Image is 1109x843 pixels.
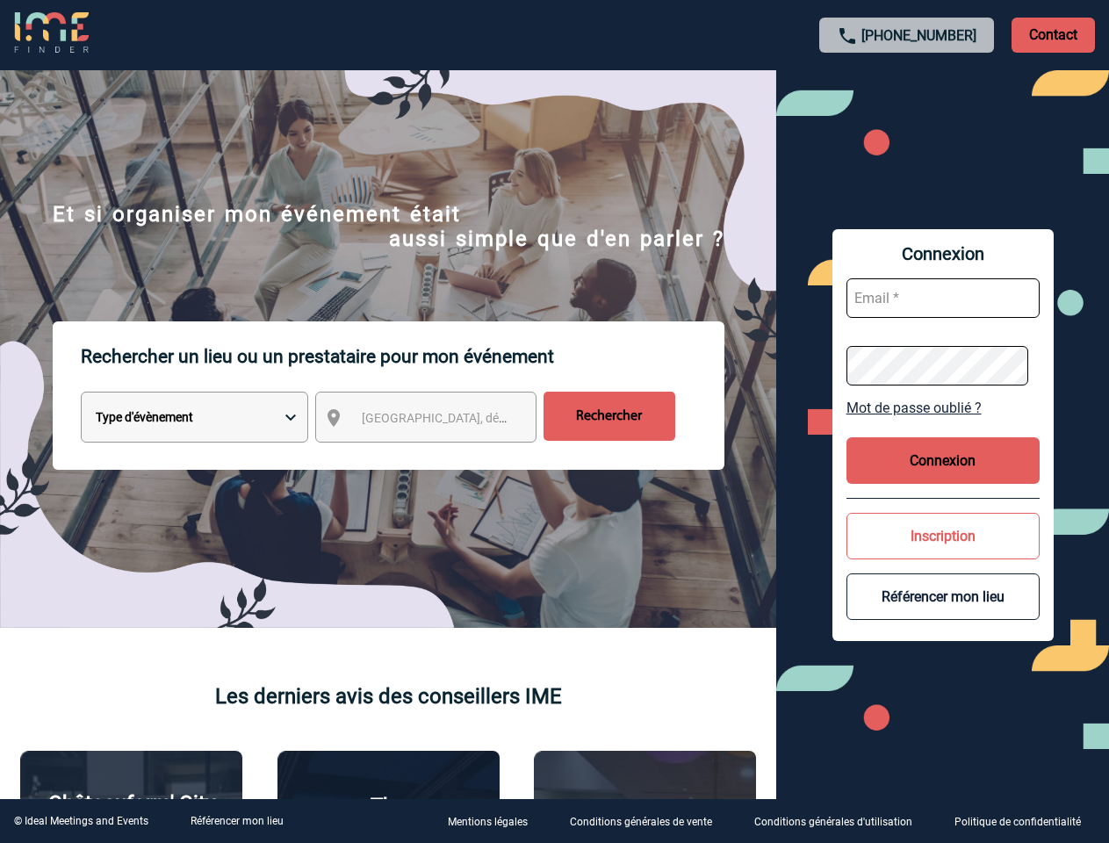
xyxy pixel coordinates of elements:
img: call-24-px.png [837,25,858,47]
input: Rechercher [544,392,675,441]
button: Référencer mon lieu [846,573,1040,620]
a: Mot de passe oublié ? [846,400,1040,416]
button: Connexion [846,437,1040,484]
span: Connexion [846,243,1040,264]
a: Conditions générales de vente [556,813,740,830]
div: © Ideal Meetings and Events [14,815,148,827]
a: Conditions générales d'utilisation [740,813,940,830]
p: Politique de confidentialité [954,817,1081,829]
a: Politique de confidentialité [940,813,1109,830]
p: Conditions générales d'utilisation [754,817,912,829]
p: Mentions légales [448,817,528,829]
p: Rechercher un lieu ou un prestataire pour mon événement [81,321,724,392]
p: Contact [1012,18,1095,53]
a: Mentions légales [434,813,556,830]
span: [GEOGRAPHIC_DATA], département, région... [362,411,606,425]
a: Référencer mon lieu [191,815,284,827]
p: Agence 2ISD [585,796,705,820]
button: Inscription [846,513,1040,559]
p: Châteauform' City [GEOGRAPHIC_DATA] [30,791,233,840]
p: Conditions générales de vente [570,817,712,829]
p: The [GEOGRAPHIC_DATA] [287,794,490,843]
input: Email * [846,278,1040,318]
a: [PHONE_NUMBER] [861,27,976,44]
